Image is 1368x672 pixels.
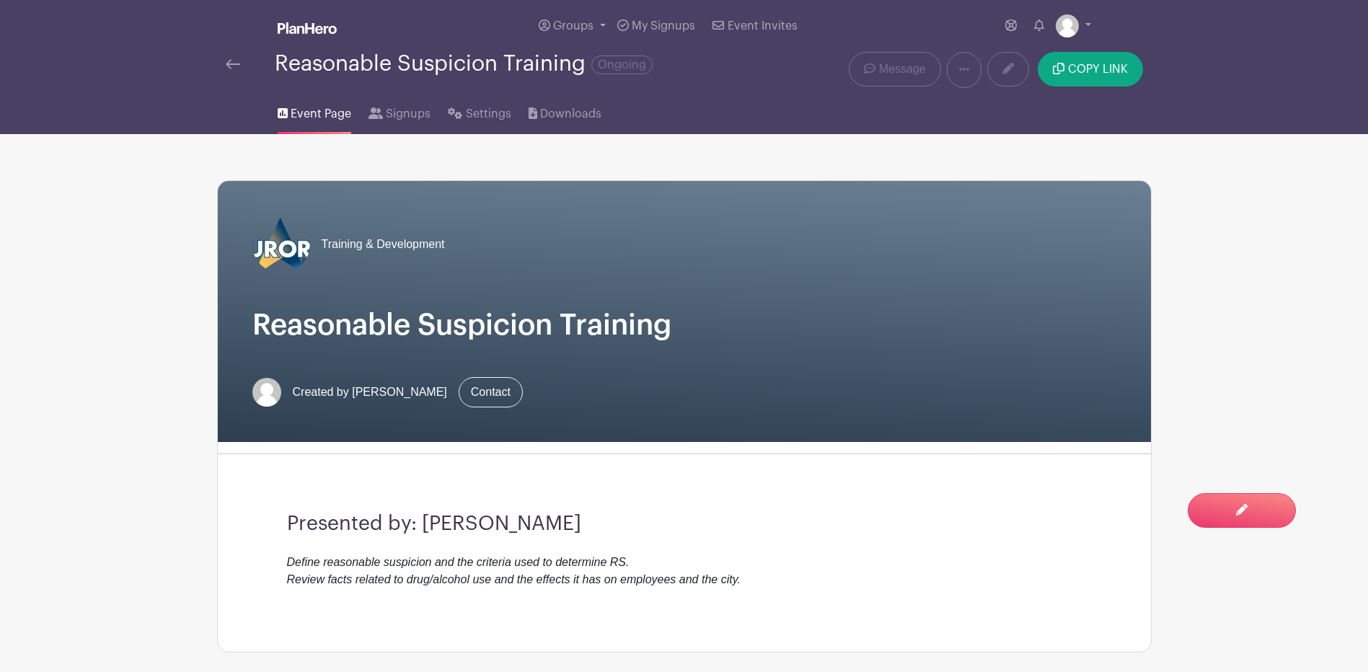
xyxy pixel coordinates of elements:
[728,20,798,32] span: Event Invites
[540,105,601,123] span: Downloads
[466,105,511,123] span: Settings
[278,22,337,34] img: logo_white-6c42ec7e38ccf1d336a20a19083b03d10ae64f83f12c07503d8b9e83406b4c7d.svg
[849,52,940,87] a: Message
[287,512,1082,536] h3: Presented by: [PERSON_NAME]
[252,216,310,273] img: 2023_COA_Horiz_Logo_PMS_BlueStroke%204.png
[322,236,445,253] span: Training & Development
[293,384,447,401] span: Created by [PERSON_NAME]
[369,88,431,134] a: Signups
[1068,63,1128,75] span: COPY LINK
[632,20,695,32] span: My Signups
[529,88,601,134] a: Downloads
[459,377,523,407] a: Contact
[448,88,511,134] a: Settings
[553,20,593,32] span: Groups
[252,378,281,407] img: default-ce2991bfa6775e67f084385cd625a349d9dcbb7a52a09fb2fda1e96e2d18dcdb.png
[226,59,240,69] img: back-arrow-29a5d9b10d5bd6ae65dc969a981735edf675c4d7a1fe02e03b50dbd4ba3cdb55.svg
[275,52,653,76] div: Reasonable Suspicion Training
[252,308,1116,342] h1: Reasonable Suspicion Training
[591,56,653,74] span: Ongoing
[287,556,741,585] em: Define reasonable suspicion and the criteria used to determine RS. Review facts related to drug/a...
[1056,14,1079,37] img: default-ce2991bfa6775e67f084385cd625a349d9dcbb7a52a09fb2fda1e96e2d18dcdb.png
[1038,52,1142,87] button: COPY LINK
[278,88,351,134] a: Event Page
[386,105,431,123] span: Signups
[291,105,351,123] span: Event Page
[879,61,926,78] span: Message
